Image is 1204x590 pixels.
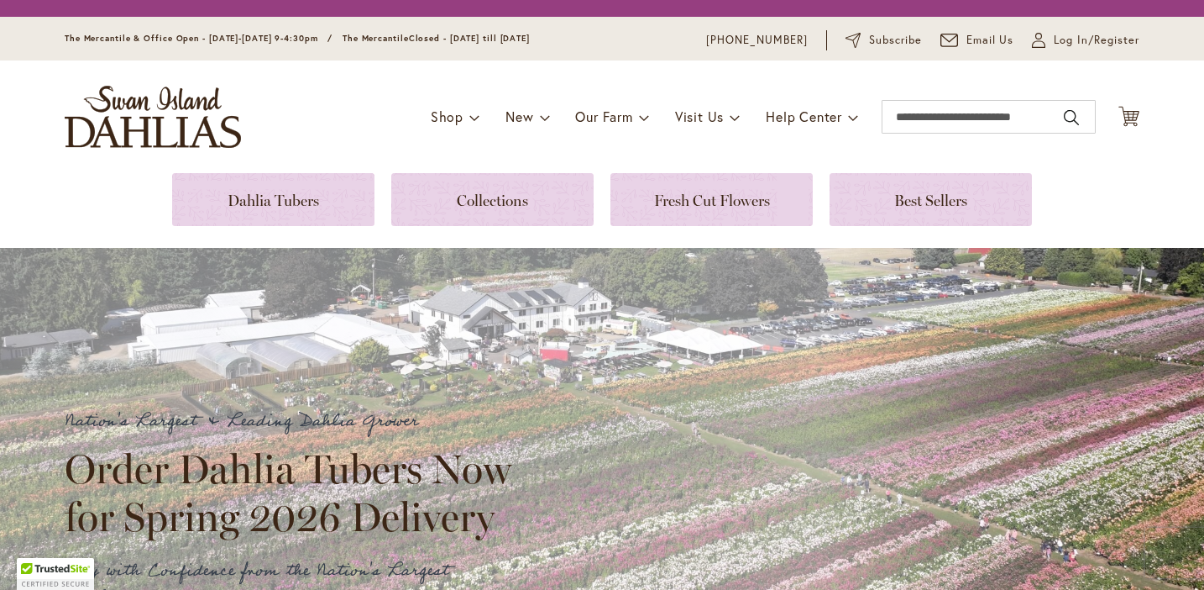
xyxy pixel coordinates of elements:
div: TrustedSite Certified [17,558,94,590]
span: Log In/Register [1054,32,1139,49]
a: Log In/Register [1032,32,1139,49]
span: New [505,108,533,125]
a: Subscribe [845,32,922,49]
span: Our Farm [575,108,632,125]
button: Search [1064,104,1079,131]
a: store logo [65,86,241,148]
span: Shop [431,108,463,125]
h2: Order Dahlia Tubers Now for Spring 2026 Delivery [65,445,526,540]
p: Nation's Largest & Leading Dahlia Grower [65,408,526,435]
span: Help Center [766,108,842,125]
span: Subscribe [869,32,922,49]
span: Visit Us [675,108,724,125]
span: Email Us [966,32,1014,49]
a: Email Us [940,32,1014,49]
a: [PHONE_NUMBER] [706,32,808,49]
span: The Mercantile & Office Open - [DATE]-[DATE] 9-4:30pm / The Mercantile [65,33,409,44]
span: Closed - [DATE] till [DATE] [409,33,530,44]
